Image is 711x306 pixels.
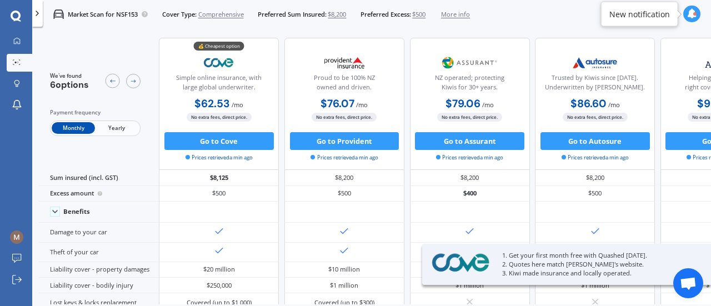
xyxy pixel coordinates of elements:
[540,132,650,150] button: Go to Autosure
[311,154,378,162] span: Prices retrieved a min ago
[50,108,141,117] div: Payment frequency
[50,72,89,80] span: We've found
[415,132,524,150] button: Go to Assurant
[232,101,243,109] span: / mo
[203,265,235,274] div: $20 million
[164,132,274,150] button: Go to Cove
[609,8,670,19] div: New notification
[441,10,470,19] span: More info
[198,10,244,19] span: Comprehensive
[543,73,647,96] div: Trusted by Kiwis since [DATE]. Underwritten by [PERSON_NAME].
[410,186,530,202] div: $400
[437,113,502,121] span: No extra fees, direct price.
[190,52,249,74] img: Cove.webp
[482,101,494,109] span: / mo
[207,281,232,290] div: $250,000
[53,9,64,19] img: car.f15378c7a67c060ca3f3.svg
[673,268,703,298] a: Open chat
[312,113,377,121] span: No extra fees, direct price.
[502,260,689,269] p: 2. Quotes here match [PERSON_NAME]'s website.
[194,42,244,51] div: 💰 Cheapest option
[39,278,159,293] div: Liability cover - bodily injury
[356,101,368,109] span: / mo
[290,132,399,150] button: Go to Provident
[52,122,95,134] span: Monthly
[328,10,346,19] span: $8,200
[535,170,655,185] div: $8,200
[39,170,159,185] div: Sum insured (incl. GST)
[39,262,159,278] div: Liability cover - property damages
[445,97,480,111] b: $79.06
[159,186,279,202] div: $500
[535,186,655,202] div: $500
[258,10,327,19] span: Preferred Sum Insured:
[563,113,628,121] span: No extra fees, direct price.
[570,97,607,111] b: $86.60
[321,97,354,111] b: $76.07
[315,52,374,74] img: Provident.png
[39,223,159,242] div: Damage to your car
[417,73,522,96] div: NZ operated; protecting Kiwis for 30+ years.
[292,73,397,96] div: Proud to be 100% NZ owned and driven.
[39,243,159,262] div: Theft of your car
[162,10,197,19] span: Cover Type:
[95,122,138,134] span: Yearly
[502,251,689,260] p: 1. Get your first month free with Quashed [DATE].
[194,97,230,111] b: $62.53
[167,73,271,96] div: Simple online insurance, with large global underwriter.
[186,154,253,162] span: Prices retrieved a min ago
[68,10,138,19] p: Market Scan for NSF153
[360,10,411,19] span: Preferred Excess:
[10,230,23,244] img: ACg8ocJkLbJ3l4jW1FMGcXoiSSA4eoBt_mrVWQaeY7f6umsU74LhlQ=s96-c
[63,208,90,215] div: Benefits
[410,170,530,185] div: $8,200
[455,281,484,290] div: $1 million
[330,281,358,290] div: $1 million
[159,170,279,185] div: $8,125
[328,265,360,274] div: $10 million
[581,281,609,290] div: $1 million
[412,10,425,19] span: $500
[39,186,159,202] div: Excess amount
[284,186,404,202] div: $500
[50,79,89,91] span: 6 options
[440,52,499,74] img: Assurant.png
[436,154,503,162] span: Prices retrieved a min ago
[429,252,492,274] img: Cove.webp
[608,101,620,109] span: / mo
[562,154,629,162] span: Prices retrieved a min ago
[284,170,404,185] div: $8,200
[565,52,624,74] img: Autosure.webp
[187,113,252,121] span: No extra fees, direct price.
[502,269,689,278] p: 3. Kiwi made insurance and locally operated.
